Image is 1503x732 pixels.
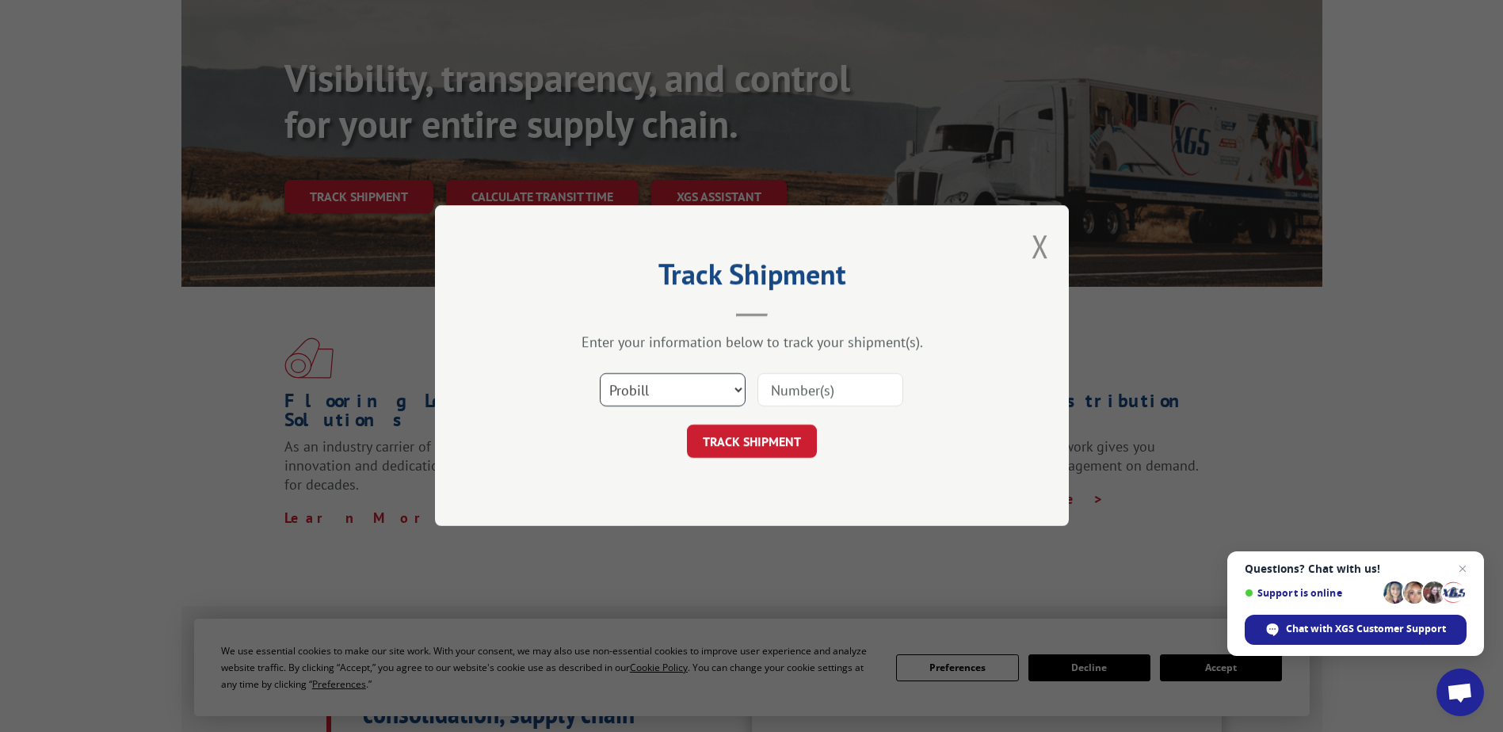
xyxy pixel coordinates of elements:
[1286,622,1446,636] span: Chat with XGS Customer Support
[687,425,817,459] button: TRACK SHIPMENT
[1245,587,1378,599] span: Support is online
[1245,562,1467,575] span: Questions? Chat with us!
[1032,225,1049,267] button: Close modal
[757,374,903,407] input: Number(s)
[1436,669,1484,716] div: Open chat
[514,263,990,293] h2: Track Shipment
[1453,559,1472,578] span: Close chat
[1245,615,1467,645] div: Chat with XGS Customer Support
[514,334,990,352] div: Enter your information below to track your shipment(s).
